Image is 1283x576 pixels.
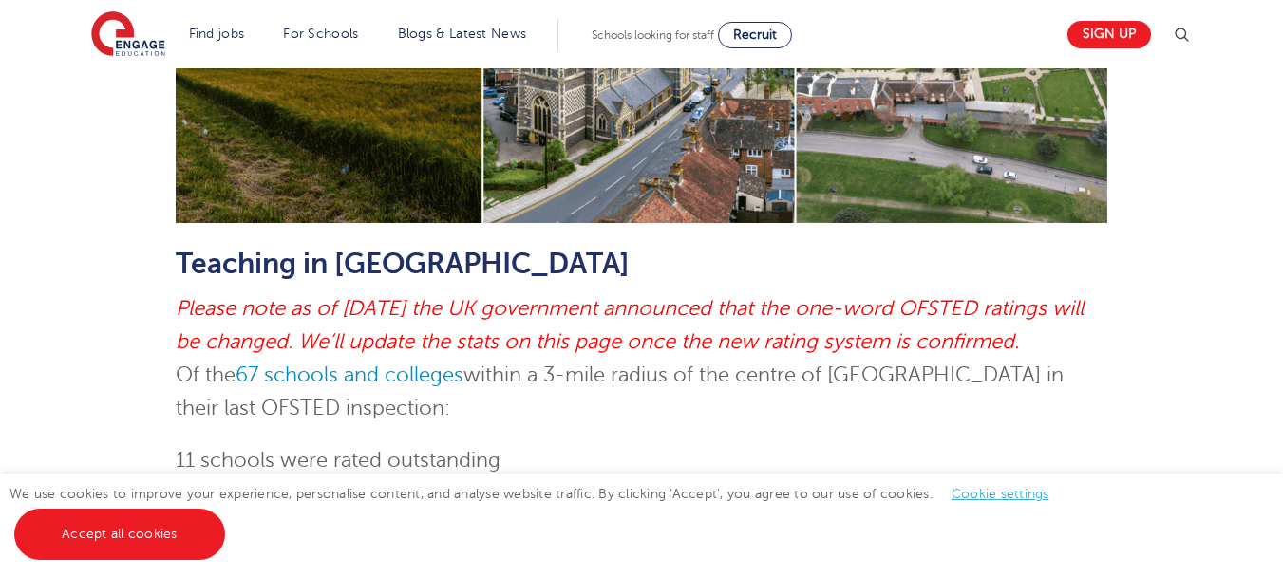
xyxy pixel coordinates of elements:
[733,28,777,42] span: Recruit
[236,363,463,386] a: 67 schools and colleges
[9,487,1068,541] span: We use cookies to improve your experience, personalise content, and analyse website traffic. By c...
[592,28,714,42] span: Schools looking for staff
[398,27,527,41] a: Blogs & Latest News
[463,363,1051,386] span: within a 3-mile radius of the centre of [GEOGRAPHIC_DATA] i
[91,11,165,59] img: Engage Education
[283,27,358,41] a: For Schools
[1067,21,1151,48] a: Sign up
[952,487,1049,501] a: Cookie settings
[718,22,792,48] a: Recruit
[176,248,630,280] b: Teaching in [GEOGRAPHIC_DATA]
[176,449,500,472] span: 11 schools were rated outstanding
[14,509,225,560] a: Accept all cookies
[176,297,1084,353] em: Please note as of [DATE] the UK government announced that the one-word OFSTED ratings will be cha...
[189,27,245,41] a: Find jobs
[176,363,236,386] span: Of the
[176,359,1107,425] p: n their last OFSTED inspection:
